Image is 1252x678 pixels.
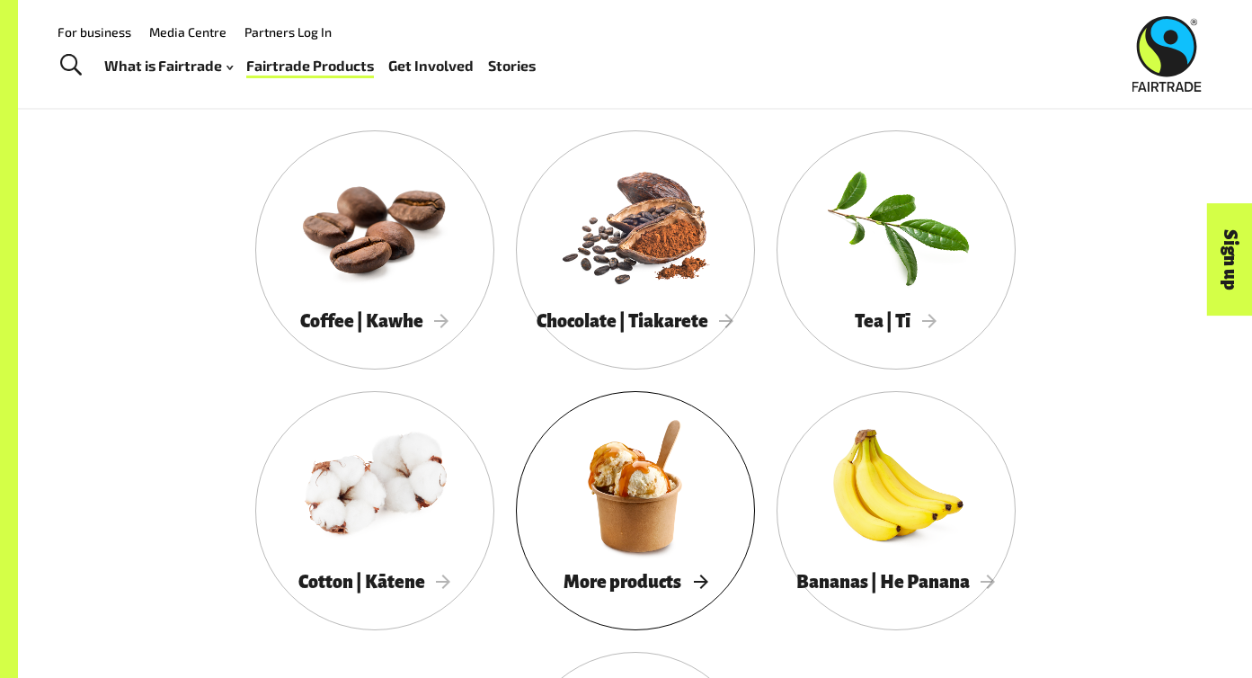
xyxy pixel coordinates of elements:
a: Toggle Search [49,43,93,88]
a: Media Centre [149,24,226,40]
a: Fairtrade Products [246,53,374,79]
a: Get Involved [388,53,474,79]
span: Coffee | Kawhe [300,311,449,331]
a: More products [516,391,755,630]
a: Partners Log In [244,24,332,40]
a: Stories [488,53,536,79]
a: Chocolate | Tiakarete [516,130,755,370]
span: Tea | Tī [855,311,937,331]
a: Cotton | Kātene [255,391,494,630]
a: Tea | Tī [777,130,1016,370]
span: Chocolate | Tiakarete [537,311,734,331]
img: Fairtrade Australia New Zealand logo [1132,16,1202,92]
a: Coffee | Kawhe [255,130,494,370]
a: For business [58,24,131,40]
span: Cotton | Kātene [298,572,451,592]
span: Bananas | He Panana [796,572,996,592]
a: Bananas | He Panana [777,391,1016,630]
span: More products [564,572,707,592]
a: What is Fairtrade [104,53,233,79]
